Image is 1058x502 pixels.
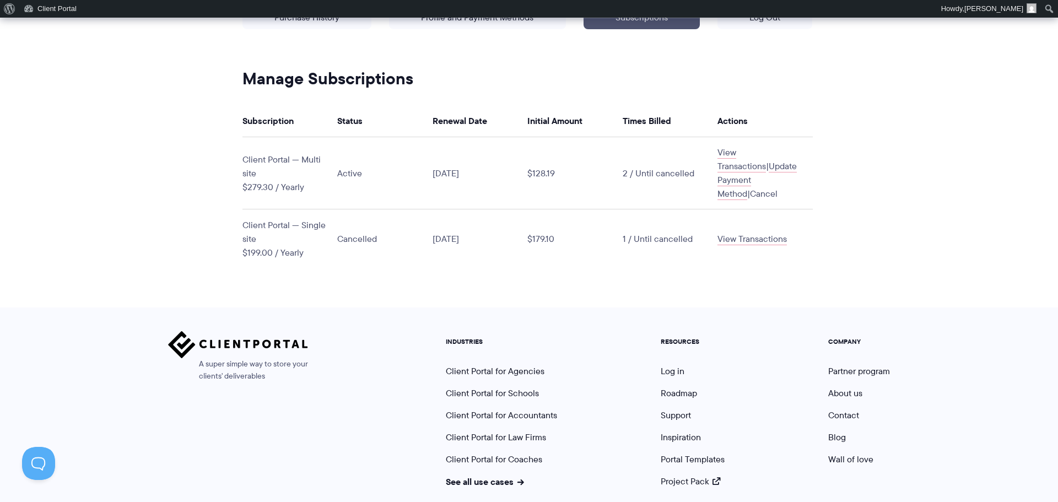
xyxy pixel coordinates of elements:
span: 1 / Until cancelled [623,233,693,245]
span: Active [337,167,362,180]
h5: COMPANY [828,338,890,346]
a: See all use cases [446,475,524,488]
h5: RESOURCES [661,338,725,346]
a: About us [828,387,862,400]
span: A super simple way to store your clients' deliverables [168,358,308,382]
iframe: Toggle Customer Support [22,447,55,480]
td: | | [717,137,813,209]
a: Log in [661,365,684,377]
span: Cancelled [337,233,377,245]
th: Initial Amount [527,105,623,137]
a: Support [661,409,691,422]
a: Cancel [750,187,778,200]
span: [PERSON_NAME] [964,4,1023,13]
span: $128.19 [527,167,555,180]
a: Project Pack [661,475,720,488]
a: Client Portal for Coaches [446,453,542,466]
th: Renewal Date [433,105,528,137]
a: Partner program [828,365,890,377]
a: Contact [828,409,859,422]
span: $199.00 / Yearly [242,246,304,259]
a: Blog [828,431,846,444]
span: $179.10 [527,233,554,245]
a: Portal Templates [661,453,725,466]
a: Wall of love [828,453,873,466]
th: Status [337,105,433,137]
a: Update Payment Method [717,160,797,200]
span: $279.30 / Yearly [242,181,304,193]
th: Times Billed [623,105,718,137]
h2: Manage Subscriptions [242,68,813,89]
span: 2 / Until cancelled [623,167,694,180]
a: Client Portal for Schools [446,387,539,400]
a: View Transactions [717,146,766,172]
th: Subscription [242,105,338,137]
a: Roadmap [661,387,697,400]
span: [DATE] [433,167,459,180]
a: Client Portal for Agencies [446,365,544,377]
a: Client Portal for Accountants [446,409,557,422]
span: Client Portal — Multi site [242,153,321,180]
h5: INDUSTRIES [446,338,557,346]
th: Actions [717,105,813,137]
a: View Transactions [717,233,787,245]
span: Client Portal — Single site [242,219,326,245]
a: Inspiration [661,431,701,444]
a: Client Portal for Law Firms [446,431,546,444]
span: [DATE] [433,233,459,245]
